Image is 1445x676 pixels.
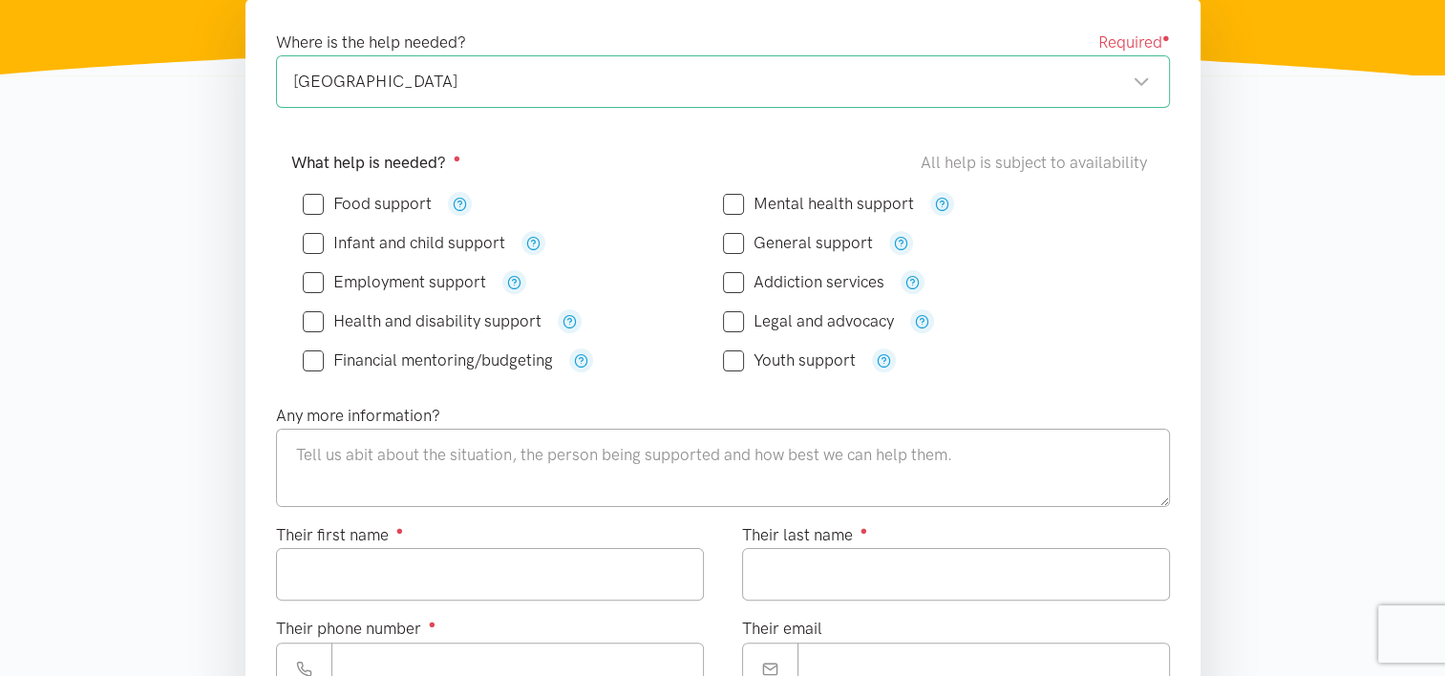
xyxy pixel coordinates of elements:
[303,352,553,369] label: Financial mentoring/budgeting
[291,150,461,176] label: What help is needed?
[396,523,404,538] sup: ●
[303,235,505,251] label: Infant and child support
[276,30,466,55] label: Where is the help needed?
[454,151,461,165] sup: ●
[1098,30,1170,55] span: Required
[276,616,436,642] label: Their phone number
[861,523,868,538] sup: ●
[1162,31,1170,45] sup: ●
[293,69,1150,95] div: [GEOGRAPHIC_DATA]
[303,196,432,212] label: Food support
[276,403,440,429] label: Any more information?
[723,274,884,290] label: Addiction services
[723,196,914,212] label: Mental health support
[303,274,486,290] label: Employment support
[742,616,822,642] label: Their email
[276,522,404,548] label: Their first name
[723,235,873,251] label: General support
[723,313,894,329] label: Legal and advocacy
[723,352,856,369] label: Youth support
[742,522,868,548] label: Their last name
[921,150,1155,176] div: All help is subject to availability
[429,617,436,631] sup: ●
[303,313,542,329] label: Health and disability support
